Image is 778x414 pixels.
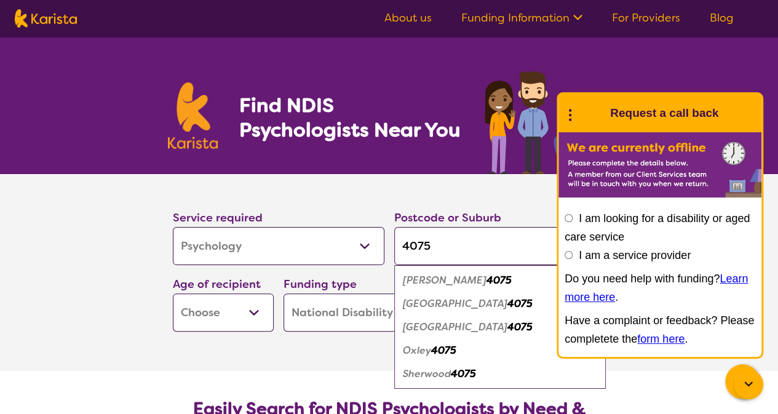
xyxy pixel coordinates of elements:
em: Sherwood [403,367,451,380]
em: 4075 [486,274,512,287]
em: [GEOGRAPHIC_DATA] [403,297,507,310]
em: [GEOGRAPHIC_DATA] [403,320,507,333]
div: Corinda 4075 [400,269,600,292]
h1: Request a call back [610,104,718,122]
label: Postcode or Suburb [394,210,501,225]
a: Blog [710,10,734,25]
img: Karista logo [168,82,218,149]
em: [PERSON_NAME] [403,274,486,287]
div: Graceville East 4075 [400,316,600,339]
div: Oxley 4075 [400,339,600,362]
em: 4075 [507,297,533,310]
label: I am looking for a disability or aged care service [565,212,750,243]
div: Sherwood 4075 [400,362,600,386]
button: Channel Menu [725,364,760,399]
p: Do you need help with funding? . [565,269,755,306]
div: Graceville 4075 [400,292,600,316]
a: form here [637,333,685,345]
p: Have a complaint or feedback? Please completete the . [565,311,755,348]
em: 4075 [431,344,456,357]
a: Funding Information [461,10,582,25]
img: Karista logo [15,9,77,28]
em: 4075 [507,320,533,333]
img: psychology [480,66,611,174]
img: Karista offline chat form to request call back [558,132,761,197]
img: Karista [578,101,603,125]
label: Service required [173,210,263,225]
a: For Providers [612,10,680,25]
label: I am a service provider [579,249,691,261]
em: 4075 [451,367,476,380]
input: Type [394,227,606,265]
a: About us [384,10,432,25]
label: Age of recipient [173,277,261,292]
label: Funding type [284,277,357,292]
em: Oxley [403,344,431,357]
h1: Find NDIS Psychologists Near You [239,93,466,142]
